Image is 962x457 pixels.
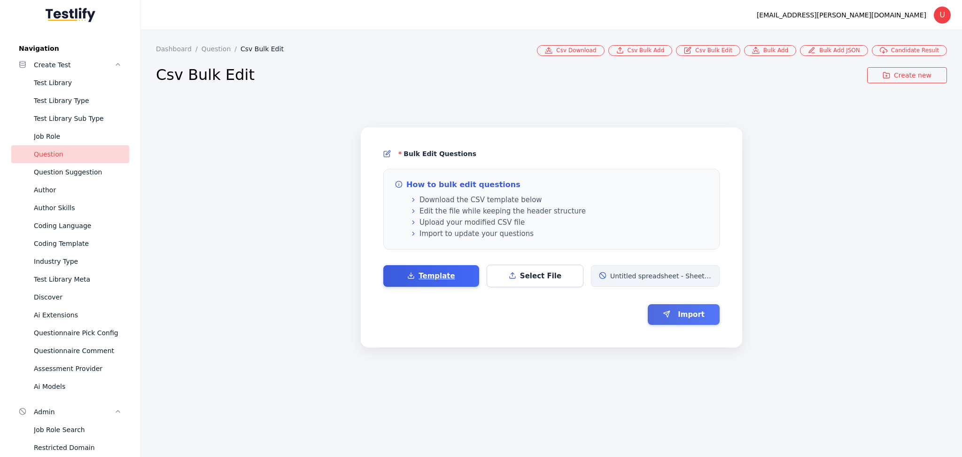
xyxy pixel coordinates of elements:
div: Questionnaire Comment [34,345,122,356]
div: Admin [34,406,114,418]
a: Restricted Domain [11,439,129,457]
a: Ai Models [11,378,129,395]
a: Author Skills [11,199,129,217]
a: Bulk Add [744,45,796,56]
a: Coding Language [11,217,129,235]
div: Test Library Type [34,95,122,106]
button: Import [648,304,720,325]
div: Question Suggestion [34,166,122,178]
h2: Csv Bulk Edit [156,65,867,84]
a: Csv Download [537,45,604,56]
b: Import to update your questions [419,230,534,237]
label: Select File [487,265,583,287]
div: Restricted Domain [34,442,122,453]
a: Template [383,265,479,287]
a: Csv Bulk Edit [240,45,291,53]
div: Create Test [34,59,114,71]
a: Industry Type [11,252,129,270]
div: U [934,7,951,24]
div: Author Skills [34,202,122,213]
img: Testlify - Backoffice [46,8,95,22]
a: Test Library Type [11,92,129,110]
a: Ai Extensions [11,306,129,324]
b: Upload your modified CSV file [419,219,525,226]
div: Discover [34,292,122,303]
a: Candidate Result [872,45,947,56]
a: Test Library [11,74,129,92]
a: Test Library Meta [11,270,129,288]
b: Download the CSV template below [419,197,542,204]
a: Dashboard [156,45,202,53]
label: Navigation [11,45,129,52]
div: Coding Template [34,238,122,249]
a: Author [11,181,129,199]
a: Test Library Sub Type [11,110,129,127]
div: Author [34,184,122,196]
div: Test Library [34,77,122,88]
span: Untitled spreadsheet - Sheet1 (11).csv [610,272,712,280]
div: Ai Extensions [34,309,122,321]
div: Coding Language [34,220,122,231]
div: Ai Models [34,381,122,392]
div: Test Library Meta [34,274,122,285]
a: Create new [867,67,947,83]
a: Job Role Search [11,421,129,439]
b: Edit the file while keeping the header structure [419,208,586,215]
a: Question Suggestion [11,163,129,181]
a: Discover [11,288,129,306]
div: How to bulk edit questions [406,181,520,189]
a: Coding Template [11,235,129,252]
a: Job Role [11,127,129,145]
a: Csv Bulk Add [608,45,673,56]
a: Bulk Add JSON [800,45,868,56]
a: Question [11,145,129,163]
a: Questionnaire Pick Config [11,324,129,342]
div: Job Role Search [34,424,122,435]
div: Assessment Provider [34,363,122,374]
div: Job Role [34,131,122,142]
div: Industry Type [34,256,122,267]
div: Question [34,149,122,160]
div: Test Library Sub Type [34,113,122,124]
a: Question [202,45,240,53]
a: Assessment Provider [11,360,129,378]
div: [EMAIL_ADDRESS][PERSON_NAME][DOMAIN_NAME] [757,9,926,21]
a: Questionnaire Comment [11,342,129,360]
label: Bulk Edit Questions [398,150,476,158]
a: Csv Bulk Edit [676,45,740,56]
div: Questionnaire Pick Config [34,327,122,339]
